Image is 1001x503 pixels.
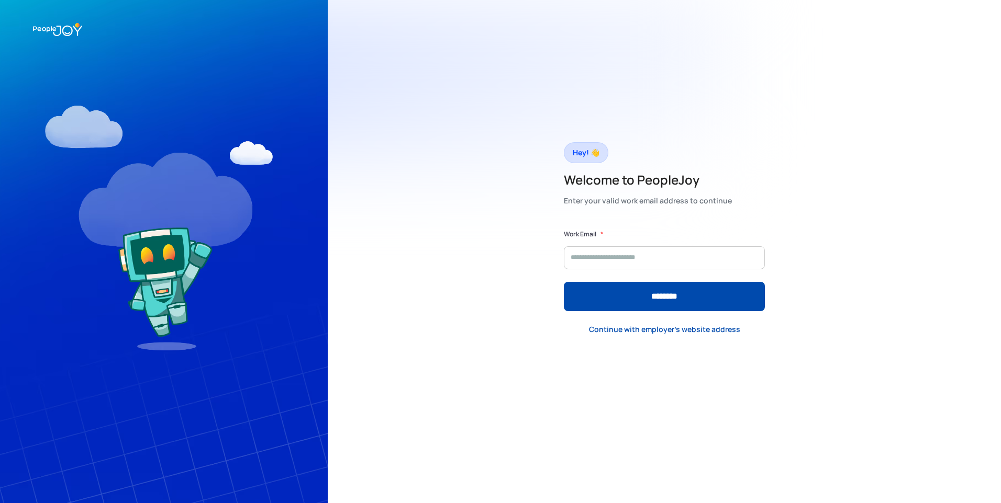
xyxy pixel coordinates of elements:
[564,229,765,311] form: Form
[581,319,749,340] a: Continue with employer's website address
[564,172,732,188] h2: Welcome to PeopleJoy
[573,145,599,160] div: Hey! 👋
[564,193,732,208] div: Enter your valid work email address to continue
[589,324,740,335] div: Continue with employer's website address
[564,229,596,239] label: Work Email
